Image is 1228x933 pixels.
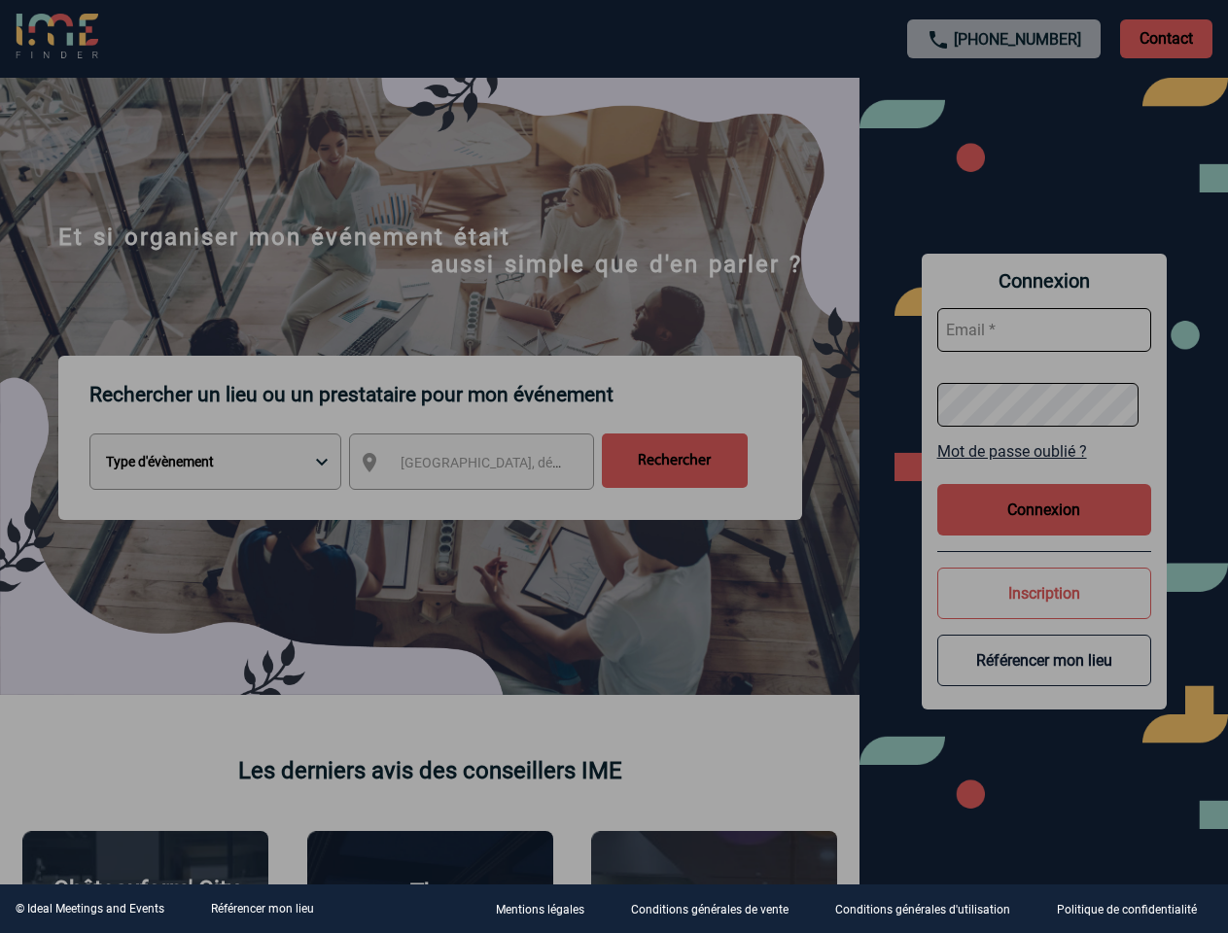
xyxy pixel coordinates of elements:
[1041,900,1228,918] a: Politique de confidentialité
[631,904,789,917] p: Conditions générales de vente
[1057,904,1197,917] p: Politique de confidentialité
[480,900,615,918] a: Mentions légales
[211,902,314,916] a: Référencer mon lieu
[615,900,820,918] a: Conditions générales de vente
[835,904,1010,917] p: Conditions générales d'utilisation
[16,902,164,916] div: © Ideal Meetings and Events
[496,904,584,917] p: Mentions légales
[820,900,1041,918] a: Conditions générales d'utilisation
